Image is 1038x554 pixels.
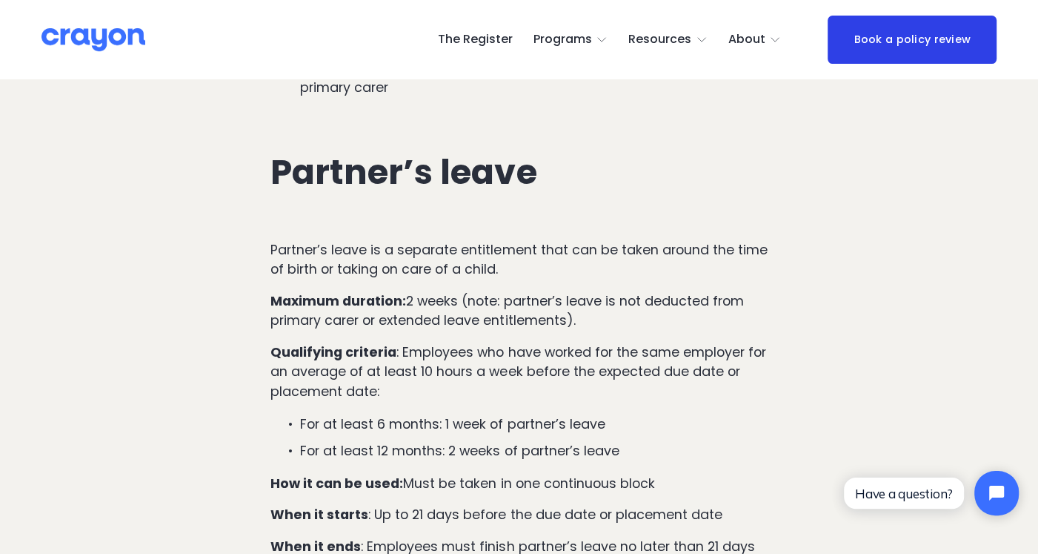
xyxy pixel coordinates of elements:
[270,505,368,524] strong: When it starts
[270,343,396,361] strong: Qualifying criteria
[728,28,782,52] a: folder dropdown
[270,474,767,494] p: Must be taken in one continuous block
[438,28,513,52] a: The Register
[270,291,767,331] p: 2 weeks (note: partner’s leave is not deducted from primary carer or extended leave entitlements).
[270,343,767,402] p: : Employees who have worked for the same employer for an average of at least 10 hours a week befo...
[270,474,403,492] strong: How it can be used:
[828,16,997,64] a: Book a policy review
[628,28,708,52] a: folder dropdown
[270,153,767,191] h2: Partner’s leave
[270,240,767,280] p: Partner’s leave is a separate entitlement that can be taken around the time of birth or taking on...
[831,458,1031,528] iframe: Tidio Chat
[300,415,767,435] p: For at least 6 months: 1 week of partner’s leave
[41,27,145,53] img: Crayon
[300,441,767,461] p: For at least 12 months: 2 weeks of partner’s leave
[270,505,767,525] p: : Up to 21 days before the due date or placement date
[270,291,406,310] strong: Maximum duration:
[628,29,691,50] span: Resources
[533,29,592,50] span: Programs
[728,29,765,50] span: About
[533,28,608,52] a: folder dropdown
